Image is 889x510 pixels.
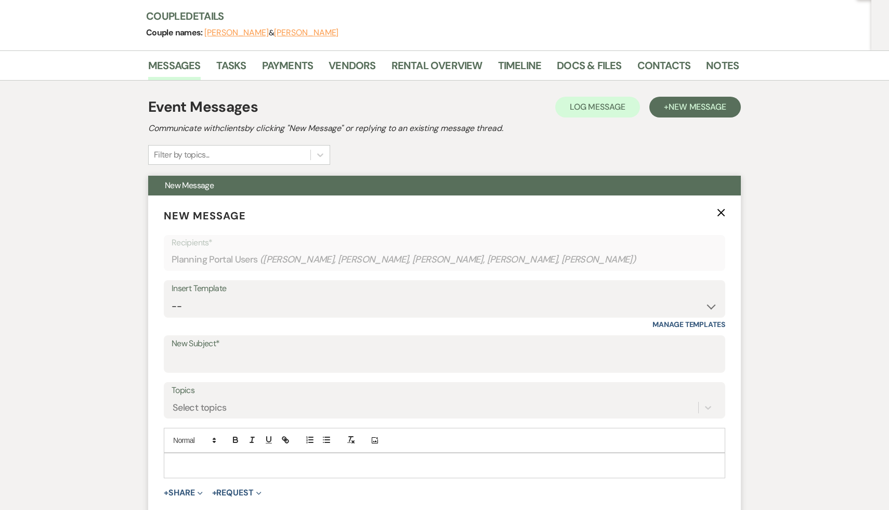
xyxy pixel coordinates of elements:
span: New Message [165,180,214,191]
a: Messages [148,57,201,80]
h2: Communicate with clients by clicking "New Message" or replying to an existing message thread. [148,122,741,135]
a: Rental Overview [391,57,482,80]
span: + [212,489,217,497]
a: Notes [706,57,739,80]
button: Request [212,489,262,497]
span: Log Message [570,101,625,112]
a: Tasks [216,57,246,80]
div: Select topics [173,401,227,415]
a: Contacts [637,57,691,80]
p: Recipients* [172,236,717,250]
a: Timeline [498,57,542,80]
button: Share [164,489,203,497]
h3: Couple Details [146,9,728,23]
span: & [204,28,338,38]
button: +New Message [649,97,741,117]
label: Topics [172,383,717,398]
button: Log Message [555,97,640,117]
a: Manage Templates [652,320,725,329]
span: New Message [164,209,246,223]
label: New Subject* [172,336,717,351]
span: New Message [669,101,726,112]
div: Filter by topics... [154,149,210,161]
a: Vendors [329,57,375,80]
button: [PERSON_NAME] [204,29,269,37]
div: Insert Template [172,281,717,296]
a: Docs & Files [557,57,621,80]
span: Couple names: [146,27,204,38]
h1: Event Messages [148,96,258,118]
button: [PERSON_NAME] [274,29,338,37]
a: Payments [262,57,313,80]
span: + [164,489,168,497]
span: ( [PERSON_NAME], [PERSON_NAME], [PERSON_NAME], [PERSON_NAME], [PERSON_NAME] ) [260,253,636,267]
div: Planning Portal Users [172,250,717,270]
